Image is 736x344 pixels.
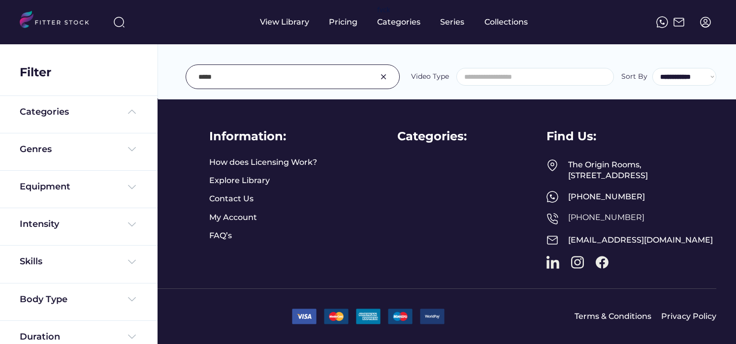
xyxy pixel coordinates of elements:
[126,293,138,305] img: Frame%20%284%29.svg
[568,191,716,202] div: [PHONE_NUMBER]
[126,181,138,193] img: Frame%20%284%29.svg
[126,143,138,155] img: Frame%20%284%29.svg
[126,106,138,118] img: Frame%20%285%29.svg
[440,17,465,28] div: Series
[484,17,528,28] div: Collections
[661,311,716,322] a: Privacy Policy
[673,16,685,28] img: Frame%2051.svg
[20,106,69,118] div: Categories
[20,218,59,230] div: Intensity
[356,309,381,324] img: 22.png
[411,72,449,82] div: Video Type
[209,175,270,186] a: Explore Library
[656,16,668,28] img: meteor-icons_whatsapp%20%281%29.svg
[20,293,67,306] div: Body Type
[20,143,52,156] div: Genres
[621,72,647,82] div: Sort By
[546,191,558,203] img: meteor-icons_whatsapp%20%281%29.svg
[209,230,234,241] a: FAQ’s
[568,235,713,245] a: [EMAIL_ADDRESS][DOMAIN_NAME]
[329,17,357,28] div: Pricing
[397,128,467,145] div: Categories:
[209,157,317,168] a: How does Licensing Work?
[388,309,413,324] img: 3.png
[324,309,349,324] img: 2.png
[113,16,125,28] img: search-normal%203.svg
[575,311,651,322] a: Terms & Conditions
[20,255,44,268] div: Skills
[377,5,390,15] div: fvck
[20,64,51,81] div: Filter
[126,219,138,230] img: Frame%20%284%29.svg
[20,11,97,31] img: LOGO.svg
[292,309,317,324] img: 1.png
[546,128,596,145] div: Find Us:
[420,309,445,324] img: 9.png
[126,256,138,268] img: Frame%20%284%29.svg
[568,213,644,222] a: [PHONE_NUMBER]
[546,159,558,171] img: Frame%2049.svg
[20,331,60,343] div: Duration
[700,16,711,28] img: profile-circle.svg
[546,213,558,224] img: Frame%2050.svg
[126,331,138,343] img: Frame%20%284%29.svg
[546,234,558,246] img: Frame%2051.svg
[209,212,257,223] a: My Account
[260,17,309,28] div: View Library
[378,71,389,83] img: Group%201000002326.svg
[209,193,254,204] a: Contact Us
[20,181,70,193] div: Equipment
[377,17,420,28] div: Categories
[568,159,716,182] div: The Origin Rooms, [STREET_ADDRESS]
[209,128,286,145] div: Information:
